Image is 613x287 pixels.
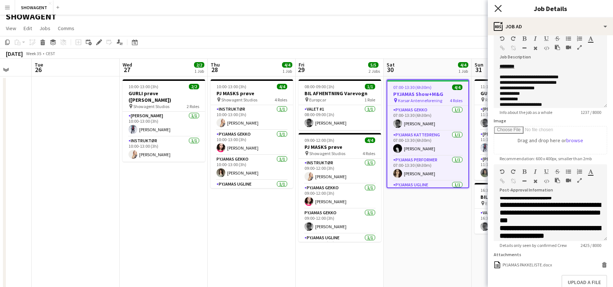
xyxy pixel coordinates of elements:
[555,169,560,175] button: Strikethrough
[299,184,381,209] app-card-role: PYJAMAS GEKKO1/109:00-12:00 (3h)[PERSON_NAME]
[299,144,381,150] h3: PJ MASKS prøve
[503,262,552,268] div: PYJAMAS PAKKELISTE.docx
[458,62,468,68] span: 4/4
[500,169,505,175] button: Undo
[299,61,304,68] span: Fri
[299,159,381,184] app-card-role: INSTRUKTØR1/109:00-12:00 (3h)[PERSON_NAME]
[533,169,538,175] button: Italic
[566,169,571,175] button: Unordered List
[511,169,516,175] button: Redo
[15,0,53,15] button: SHOWAGENT
[522,169,527,175] button: Bold
[35,61,43,68] span: Tue
[475,79,557,180] div: 11:15-16:30 (5h15m)3/3GURLI Show+M&G Rødovre Centrum3 Roles[PERSON_NAME]1/111:15-16:30 (5h15m)[PE...
[365,137,375,143] span: 4/4
[211,79,293,188] app-job-card: 10:00-13:00 (3h)4/4PJ MASKS prøve Showagent Studios4 RolesINSTRUKTØR1/110:00-13:00 (3h)[PERSON_NA...
[189,84,199,89] span: 2/2
[221,97,257,103] span: Showagent Studios
[194,68,204,74] div: 1 Job
[123,112,205,137] app-card-role: [PERSON_NAME]1/110:00-13:00 (3h)[PERSON_NAME]
[533,36,538,42] button: Italic
[36,24,53,33] a: Jobs
[275,97,287,103] span: 4 Roles
[211,90,293,97] h3: PJ MASKS prøve
[123,137,205,162] app-card-role: INSTRUKTØR1/110:00-13:00 (3h)[PERSON_NAME]
[297,65,304,74] span: 29
[6,11,56,22] h1: SHOWAGENT
[500,36,505,42] button: Undo
[368,62,378,68] span: 5/5
[577,169,582,175] button: Ordered List
[488,18,613,35] div: Job Ad
[387,79,469,188] app-job-card: 07:00-13:30 (6h30m)4/4PYJAMAS Show+M&G Korsør Antenneforening4 RolesPYJAMAS GEKKO1/107:00-13:30 (...
[473,65,483,74] span: 31
[211,130,293,155] app-card-role: PYJAMAS GEKKO1/110:00-13:00 (3h)[PERSON_NAME]
[475,61,483,68] span: Sun
[522,36,527,42] button: Bold
[387,131,468,156] app-card-role: PYJAMAS KATTEDRENG1/107:00-13:30 (6h30m)[PERSON_NAME]
[480,187,510,193] span: 16:30-17:30 (1h)
[304,137,334,143] span: 09:00-12:00 (3h)
[209,65,220,74] span: 28
[475,183,557,234] div: 16:30-17:30 (1h)1/1BIL AFLEVERING Varevogn Europcar1 RoleValet #11/116:30-17:30 (1h)[PERSON_NAME]
[575,110,607,115] span: 1237 / 8000
[299,105,381,130] app-card-role: Valet #11/108:00-09:00 (1h)[PERSON_NAME]
[187,104,199,109] span: 2 Roles
[128,84,158,89] span: 10:00-13:00 (3h)
[475,155,557,180] app-card-role: [PERSON_NAME]1/111:15-16:30 (5h15m)[PERSON_NAME]
[299,79,381,130] div: 08:00-09:00 (1h)1/1BIL AFHENTNING Varevogn Europcar1 RoleValet #11/108:00-09:00 (1h)[PERSON_NAME]
[485,97,518,103] span: Rødovre Centrum
[387,61,395,68] span: Sat
[309,97,326,103] span: Europcar
[121,65,132,74] span: 27
[588,36,593,42] button: Text Color
[387,181,468,206] app-card-role: PYJAMAS UGLINE1/107:00-13:30 (6h30m)
[363,151,375,156] span: 4 Roles
[544,36,549,42] button: Underline
[555,44,560,50] button: Paste as plain text
[24,25,32,32] span: Edit
[566,36,571,42] button: Unordered List
[24,51,43,56] span: Week 35
[282,68,292,74] div: 1 Job
[544,169,549,175] button: Underline
[393,85,431,90] span: 07:00-13:30 (6h30m)
[211,61,220,68] span: Thu
[58,25,74,32] span: Comms
[309,151,345,156] span: Showagent Studios
[6,25,16,32] span: View
[494,243,573,248] span: Details only seen by confirmed Crew
[211,105,293,130] app-card-role: INSTRUKTØR1/110:00-13:00 (3h)[PERSON_NAME]
[123,79,205,162] app-job-card: 10:00-13:00 (3h)2/2GURLI prøve ([PERSON_NAME]) Showagent Studios2 Roles[PERSON_NAME]1/110:00-13:0...
[458,68,468,74] div: 1 Job
[3,24,19,33] a: View
[566,177,571,183] button: Insert video
[398,98,442,103] span: Korsør Antenneforening
[299,133,381,242] app-job-card: 09:00-12:00 (3h)4/4PJ MASKS prøve Showagent Studios4 RolesINSTRUKTØR1/109:00-12:00 (3h)[PERSON_NA...
[475,194,557,200] h3: BIL AFLEVERING Varevogn
[475,90,557,97] h3: GURLI Show+M&G
[6,50,23,57] div: [DATE]
[533,45,538,51] button: Clear Formatting
[494,252,521,257] label: Attachments
[522,178,527,184] button: Horizontal Line
[555,36,560,42] button: Strikethrough
[123,61,132,68] span: Wed
[522,45,527,51] button: Horizontal Line
[480,84,519,89] span: 11:15-16:30 (5h15m)
[475,130,557,155] app-card-role: [PERSON_NAME]1/111:15-16:30 (5h15m)[PERSON_NAME]
[277,84,287,89] span: 4/4
[194,62,204,68] span: 2/2
[55,24,77,33] a: Comms
[555,177,560,183] button: Paste as plain text
[387,156,468,181] app-card-role: PYJAMAS Performer1/107:00-13:30 (6h30m)[PERSON_NAME]
[577,44,582,50] button: Fullscreen
[577,36,582,42] button: Ordered List
[488,4,613,13] h3: Job Details
[365,84,375,89] span: 1/1
[39,25,50,32] span: Jobs
[544,178,549,184] button: HTML Code
[544,45,549,51] button: HTML Code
